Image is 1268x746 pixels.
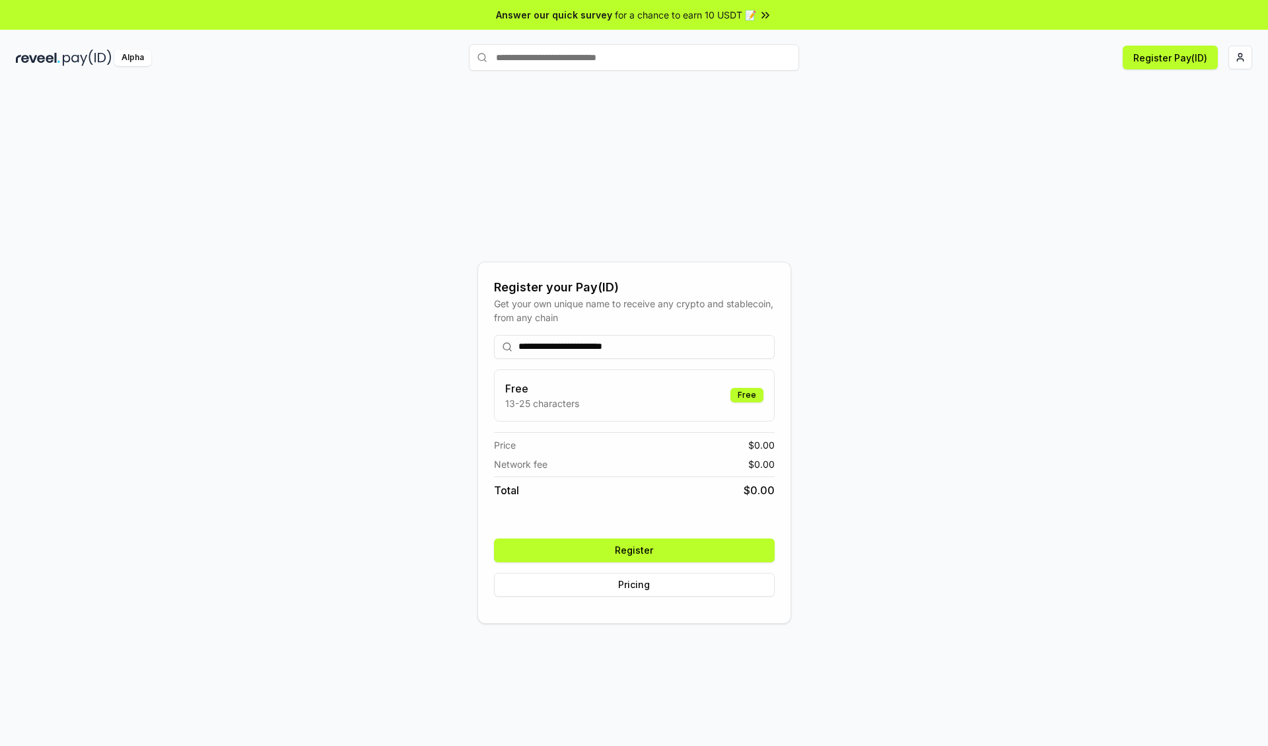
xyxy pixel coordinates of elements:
[494,457,547,471] span: Network fee
[494,438,516,452] span: Price
[494,573,775,597] button: Pricing
[748,438,775,452] span: $ 0.00
[615,8,756,22] span: for a chance to earn 10 USDT 📝
[114,50,151,66] div: Alpha
[1123,46,1218,69] button: Register Pay(ID)
[494,482,519,498] span: Total
[744,482,775,498] span: $ 0.00
[494,278,775,297] div: Register your Pay(ID)
[63,50,112,66] img: pay_id
[748,457,775,471] span: $ 0.00
[730,388,763,402] div: Free
[16,50,60,66] img: reveel_dark
[496,8,612,22] span: Answer our quick survey
[494,297,775,324] div: Get your own unique name to receive any crypto and stablecoin, from any chain
[505,396,579,410] p: 13-25 characters
[494,539,775,562] button: Register
[505,381,579,396] h3: Free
